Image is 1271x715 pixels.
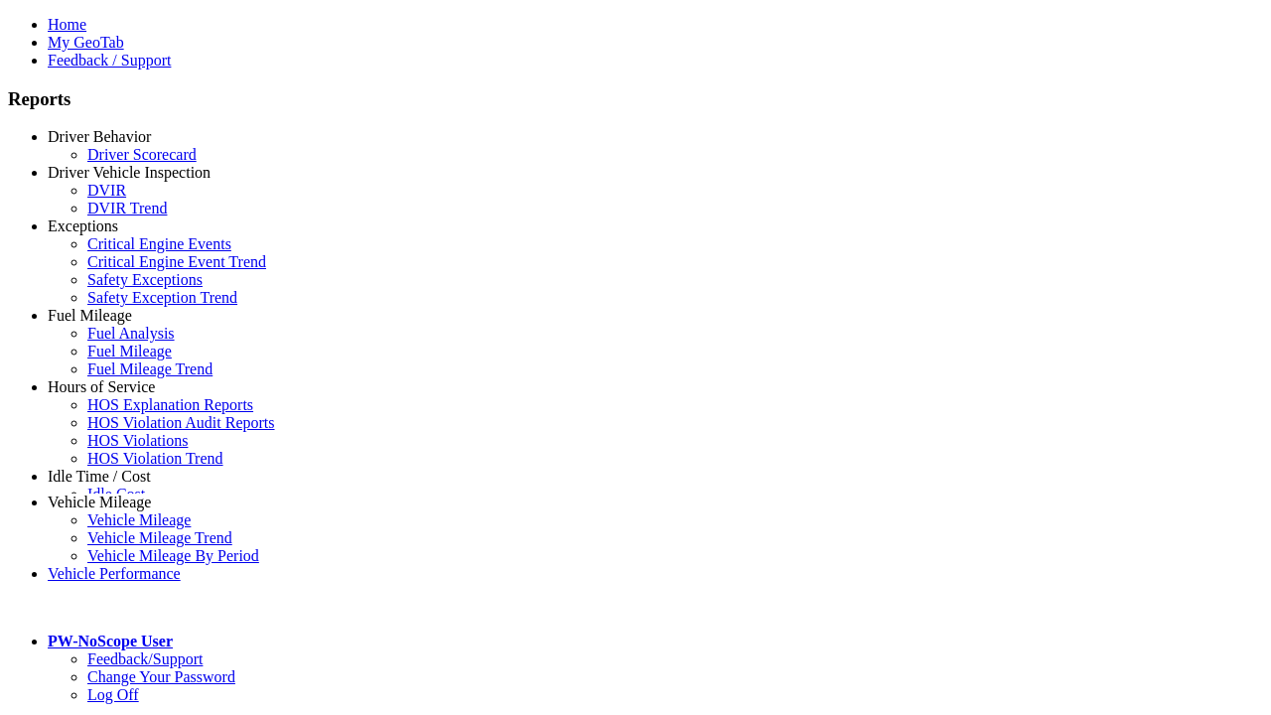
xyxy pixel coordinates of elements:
[87,182,126,199] a: DVIR
[87,146,197,163] a: Driver Scorecard
[48,494,151,510] a: Vehicle Mileage
[87,253,266,270] a: Critical Engine Event Trend
[48,633,173,649] a: PW-NoScope User
[87,668,235,685] a: Change Your Password
[48,128,151,145] a: Driver Behavior
[48,307,132,324] a: Fuel Mileage
[8,88,1263,110] h3: Reports
[87,414,275,431] a: HOS Violation Audit Reports
[48,378,155,395] a: Hours of Service
[87,396,253,413] a: HOS Explanation Reports
[87,486,145,502] a: Idle Cost
[87,200,167,216] a: DVIR Trend
[87,271,203,288] a: Safety Exceptions
[48,468,151,485] a: Idle Time / Cost
[87,650,203,667] a: Feedback/Support
[87,450,223,467] a: HOS Violation Trend
[48,164,211,181] a: Driver Vehicle Inspection
[48,34,124,51] a: My GeoTab
[87,343,172,359] a: Fuel Mileage
[87,289,237,306] a: Safety Exception Trend
[87,235,231,252] a: Critical Engine Events
[48,52,171,69] a: Feedback / Support
[87,529,232,546] a: Vehicle Mileage Trend
[87,325,175,342] a: Fuel Analysis
[87,686,139,703] a: Log Off
[87,432,188,449] a: HOS Violations
[48,16,86,33] a: Home
[87,547,259,564] a: Vehicle Mileage By Period
[48,565,181,582] a: Vehicle Performance
[87,360,212,377] a: Fuel Mileage Trend
[48,217,118,234] a: Exceptions
[87,511,191,528] a: Vehicle Mileage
